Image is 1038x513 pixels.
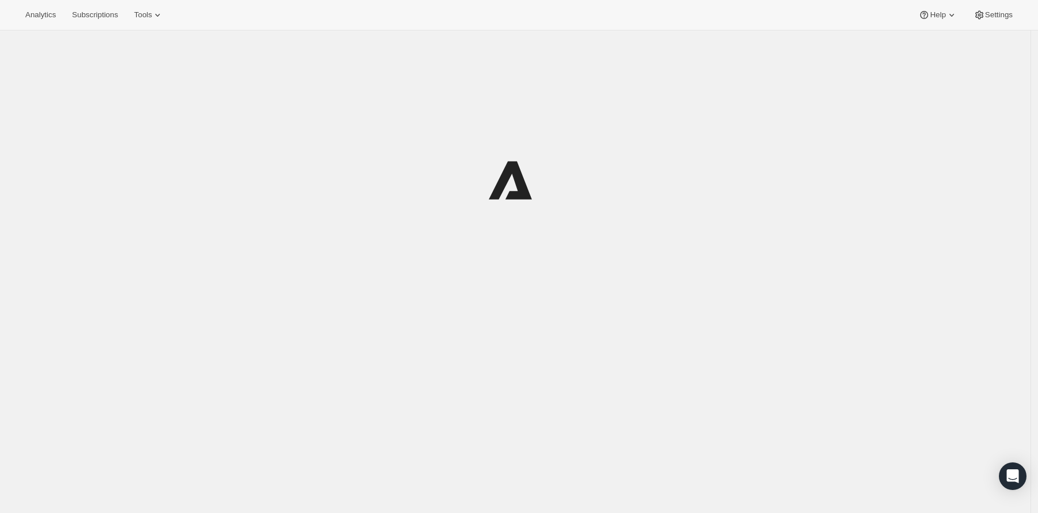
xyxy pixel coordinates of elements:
span: Analytics [25,10,56,20]
span: Subscriptions [72,10,118,20]
button: Tools [127,7,170,23]
span: Settings [985,10,1013,20]
button: Subscriptions [65,7,125,23]
span: Help [930,10,945,20]
div: Open Intercom Messenger [999,462,1026,490]
span: Tools [134,10,152,20]
button: Settings [967,7,1020,23]
button: Help [911,7,964,23]
button: Analytics [18,7,63,23]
